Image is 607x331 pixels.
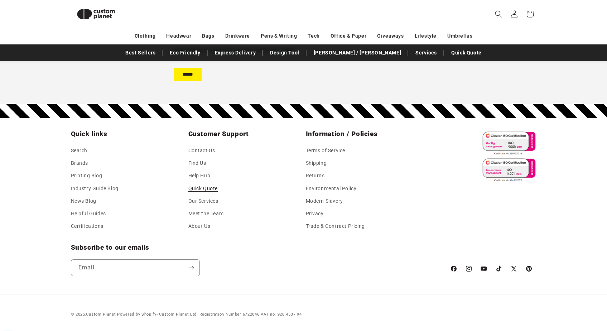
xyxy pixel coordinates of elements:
a: Industry Guide Blog [71,182,119,195]
a: Help Hub [188,169,211,182]
a: Best Sellers [122,47,159,59]
a: Returns [306,169,325,182]
a: Express Delivery [211,47,260,59]
a: Eco Friendly [166,47,204,59]
a: Our Services [188,195,218,207]
a: Pens & Writing [261,30,297,42]
a: Brands [71,157,88,169]
a: Umbrellas [447,30,472,42]
a: Shipping [306,157,327,169]
h2: Subscribe to our emails [71,243,443,252]
input: I agree to receive other communications from Custom Planet. [2,195,6,200]
a: Headwear [166,30,191,42]
a: Bags [202,30,214,42]
a: About Us [188,220,211,232]
button: Subscribe [184,259,199,276]
a: Meet the Team [188,207,224,220]
h2: Information / Policies [306,130,419,138]
a: Drinkware [225,30,250,42]
h2: Quick links [71,130,184,138]
a: Custom Planet [86,312,116,317]
a: Quick Quote [188,182,218,195]
a: Powered by Shopify [117,312,156,317]
a: Trade & Contract Pricing [306,220,365,232]
a: Clothing [135,30,156,42]
img: ISO 14001 Certified [480,157,536,183]
img: Custom Planet [71,3,121,25]
a: Search [71,146,88,157]
a: Tech [308,30,319,42]
a: Contact Us [188,146,215,157]
a: Modern Slavery [306,195,343,207]
a: Helpful Guides [71,207,106,220]
h2: Customer Support [188,130,302,138]
a: Terms of Service [306,146,346,157]
iframe: To enrich screen reader interactions, please activate Accessibility in Grammarly extension settings [571,297,607,331]
a: Quick Quote [448,47,485,59]
div: Chat Widget [571,297,607,331]
a: Design Tool [266,47,303,59]
a: Giveaways [377,30,404,42]
small: - Custom Planet Ltd. Registration Number 6722046 VAT no. 928 4537 94 [117,312,302,317]
a: Services [412,47,440,59]
a: Printing Blog [71,169,102,182]
a: Environmental Policy [306,182,357,195]
summary: Search [491,6,506,22]
a: Lifestyle [415,30,437,42]
a: [PERSON_NAME] / [PERSON_NAME] [310,47,405,59]
img: ISO 9001 Certified [480,130,536,157]
span: I agree to receive other communications from Custom Planet. [9,194,257,200]
a: Certifications [71,220,103,232]
a: Find Us [188,157,206,169]
a: Privacy [306,207,324,220]
small: © 2025, [71,312,116,317]
a: News Blog [71,195,96,207]
a: Office & Paper [331,30,366,42]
